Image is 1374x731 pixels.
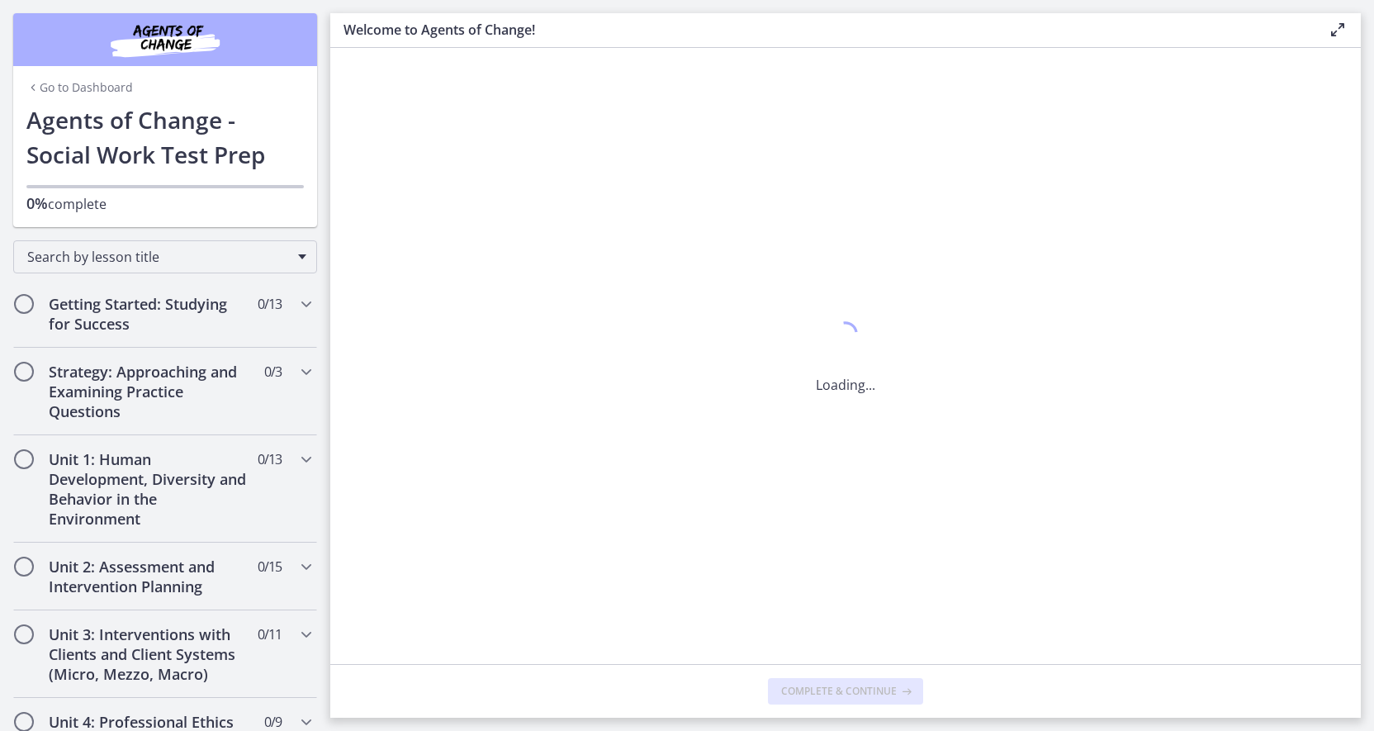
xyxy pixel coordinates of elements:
div: 1 [816,317,875,355]
button: Complete & continue [768,678,923,705]
h2: Unit 1: Human Development, Diversity and Behavior in the Environment [49,449,250,529]
h2: Getting Started: Studying for Success [49,294,250,334]
span: 0 / 13 [258,294,282,314]
img: Agents of Change [66,20,264,59]
p: Loading... [816,375,875,395]
p: complete [26,193,304,214]
h2: Unit 3: Interventions with Clients and Client Systems (Micro, Mezzo, Macro) [49,624,250,684]
h3: Welcome to Agents of Change! [343,20,1301,40]
span: 0% [26,193,48,213]
span: 0 / 3 [264,362,282,382]
span: 0 / 11 [258,624,282,644]
span: Complete & continue [781,685,897,698]
div: Search by lesson title [13,240,317,273]
span: Search by lesson title [27,248,290,266]
a: Go to Dashboard [26,79,133,96]
span: 0 / 15 [258,557,282,577]
h1: Agents of Change - Social Work Test Prep [26,102,304,172]
h2: Unit 2: Assessment and Intervention Planning [49,557,250,596]
span: 0 / 13 [258,449,282,469]
h2: Strategy: Approaching and Examining Practice Questions [49,362,250,421]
